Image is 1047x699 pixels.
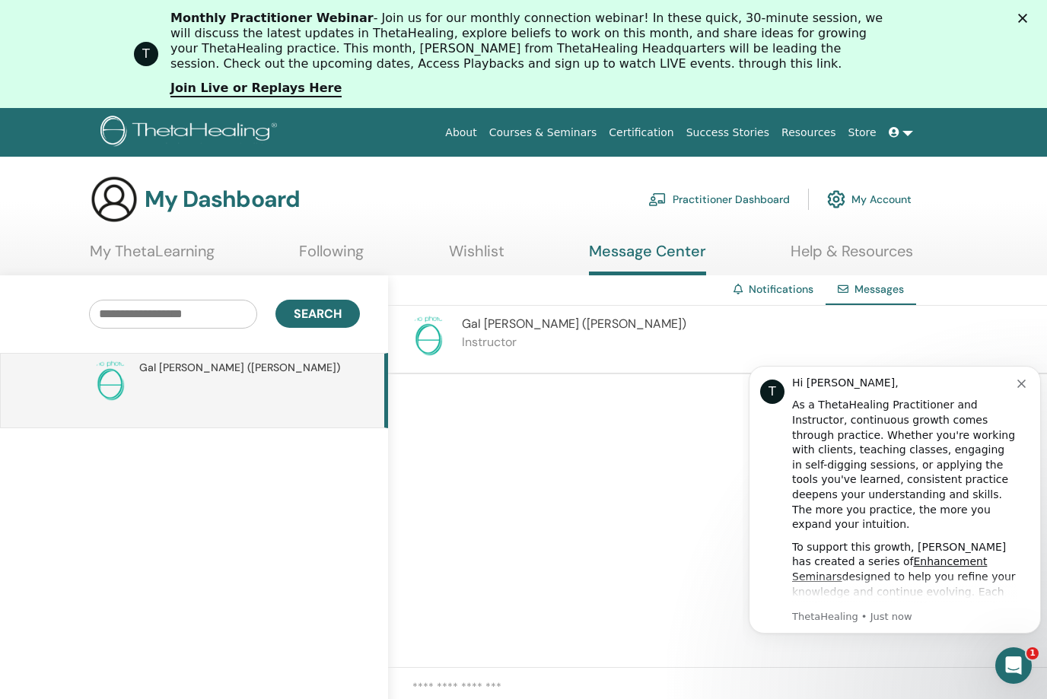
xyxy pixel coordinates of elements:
a: Certification [603,119,679,147]
a: Practitioner Dashboard [648,183,790,216]
a: About [439,119,482,147]
img: logo.png [100,116,282,150]
a: Message Center [589,242,706,275]
a: Join Live or Replays Here [170,81,342,97]
h3: My Dashboard [145,186,300,213]
a: Following [299,242,364,272]
a: My Account [827,183,912,216]
a: Notifications [749,282,813,296]
span: Gal [PERSON_NAME] ([PERSON_NAME]) [139,360,340,376]
a: Help & Resources [791,242,913,272]
a: Courses & Seminars [483,119,603,147]
iframe: Intercom notifications message [743,347,1047,691]
a: My ThetaLearning [90,242,215,272]
p: Instructor [462,333,686,351]
img: no-photo.png [89,360,132,402]
iframe: Intercom live chat [995,647,1032,684]
img: no-photo.png [407,315,450,357]
div: - Join us for our monthly connection webinar! In these quick, 30-minute session, we will discuss ... [170,11,889,71]
img: generic-user-icon.jpg [90,175,138,224]
a: Wishlist [449,242,504,272]
a: Store [842,119,883,147]
span: Messages [854,282,904,296]
button: Search [275,300,360,328]
div: Close [1018,14,1033,23]
img: chalkboard-teacher.svg [648,192,667,206]
div: Profile image for ThetaHealing [134,42,158,66]
a: Resources [775,119,842,147]
span: Search [294,306,342,322]
a: Success Stories [680,119,775,147]
img: cog.svg [827,186,845,212]
span: Gal [PERSON_NAME] ([PERSON_NAME]) [462,316,686,332]
span: 1 [1026,647,1039,659]
b: Monthly Practitioner Webinar [170,11,374,25]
